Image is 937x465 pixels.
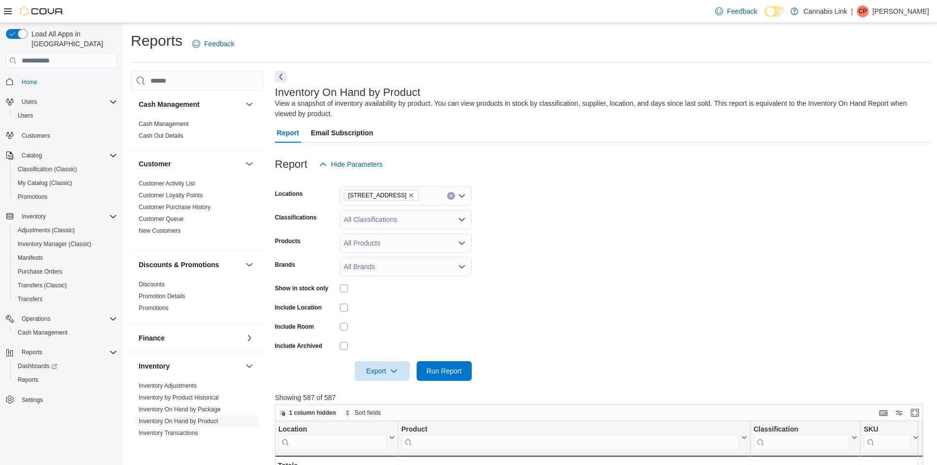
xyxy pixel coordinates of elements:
span: Transfers (Classic) [18,281,67,289]
span: Cash Management [14,327,117,339]
p: Cannabis Link [803,5,847,17]
button: 1 column hidden [275,407,340,419]
span: Inventory Adjustments [139,382,197,390]
button: Open list of options [458,239,466,247]
h3: Report [275,158,307,170]
button: Run Report [417,361,472,381]
button: Inventory [139,361,242,371]
span: Dashboards [14,360,117,372]
button: SKU [864,425,919,450]
span: Discounts [139,280,165,288]
label: Products [275,237,301,245]
button: Customers [2,128,121,143]
div: Classification [754,425,849,450]
span: New Customers [139,227,181,235]
a: Customer Purchase History [139,204,211,211]
span: Reports [22,348,42,356]
a: Promotions [139,305,169,311]
button: Transfers (Classic) [10,279,121,292]
a: Cash Out Details [139,132,183,139]
button: Customer [139,159,242,169]
span: Feedback [727,6,757,16]
div: Location [278,425,387,434]
span: Catalog [18,150,117,161]
span: Customers [18,129,117,142]
button: Open list of options [458,192,466,200]
button: Inventory Manager (Classic) [10,237,121,251]
span: Hide Parameters [331,159,383,169]
a: Manifests [14,252,47,264]
span: Cash Management [139,120,188,128]
label: Include Archived [275,342,322,350]
span: Inventory On Hand by Package [139,405,221,413]
button: Clear input [447,192,455,200]
div: Customer [131,178,263,250]
a: Cash Management [139,121,188,127]
a: Users [14,110,37,122]
button: Reports [18,346,46,358]
button: Open list of options [458,263,466,271]
span: 1225 Wonderland Road North [344,190,419,201]
span: Users [18,96,117,108]
h3: Cash Management [139,99,200,109]
a: Dashboards [10,359,121,373]
button: Finance [139,333,242,343]
span: Reports [18,376,38,384]
button: Location [278,425,395,450]
span: Settings [22,396,43,404]
label: Brands [275,261,295,269]
span: Reports [14,374,117,386]
button: Promotions [10,190,121,204]
span: Catalog [22,152,42,159]
span: Cash Management [18,329,67,337]
button: Adjustments (Classic) [10,223,121,237]
span: Adjustments (Classic) [14,224,117,236]
button: Catalog [2,149,121,162]
h3: Discounts & Promotions [139,260,219,270]
span: Promotion Details [139,292,185,300]
span: Operations [18,313,117,325]
span: Customer Queue [139,215,183,223]
span: Export [361,361,404,381]
button: Next [275,71,287,83]
span: Home [18,75,117,88]
a: Settings [18,394,47,406]
div: Cash Management [131,118,263,150]
span: Users [22,98,37,106]
button: Catalog [18,150,46,161]
span: 1 column hidden [289,409,336,417]
span: Reports [18,346,117,358]
label: Include Location [275,304,322,311]
a: Customers [18,130,54,142]
h3: Inventory On Hand by Product [275,87,421,98]
h3: Customer [139,159,171,169]
a: Cash Management [14,327,71,339]
button: Reports [10,373,121,387]
span: My Catalog (Classic) [14,177,117,189]
span: Inventory [18,211,117,222]
button: Inventory [243,360,255,372]
span: Manifests [18,254,43,262]
span: CP [859,5,867,17]
div: Classification [754,425,849,434]
button: Finance [243,332,255,344]
span: Users [14,110,117,122]
img: Cova [20,6,64,16]
span: Report [277,123,299,143]
button: Users [18,96,41,108]
button: Users [10,109,121,123]
div: Charlotte Phillips [857,5,869,17]
a: Home [18,76,41,88]
div: SKU URL [864,425,911,450]
button: Purchase Orders [10,265,121,279]
div: Product [401,425,739,450]
button: Operations [18,313,55,325]
button: Remove 1225 Wonderland Road North from selection in this group [408,192,414,198]
span: Transfers [18,295,42,303]
a: Dashboards [14,360,61,372]
button: Inventory [2,210,121,223]
div: Discounts & Promotions [131,279,263,324]
span: Inventory Manager (Classic) [14,238,117,250]
span: Users [18,112,33,120]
